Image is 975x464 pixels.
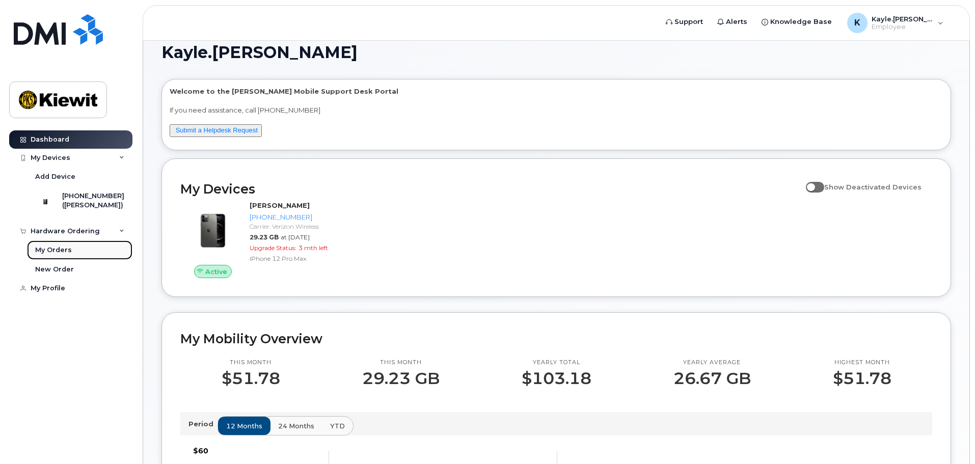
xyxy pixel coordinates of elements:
span: Active [205,267,227,277]
span: Upgrade Status: [250,244,296,252]
p: If you need assistance, call [PHONE_NUMBER] [170,105,943,115]
tspan: $60 [193,446,208,455]
p: 29.23 GB [362,369,440,388]
a: Active[PERSON_NAME][PHONE_NUMBER]Carrier: Verizon Wireless29.23 GBat [DATE]Upgrade Status:3 mth l... [180,201,359,278]
h2: My Devices [180,181,801,197]
span: at [DATE] [281,233,310,241]
p: Period [188,419,218,429]
strong: [PERSON_NAME] [250,201,310,209]
span: YTD [330,421,345,431]
p: This month [362,359,440,367]
span: K [854,17,860,29]
p: Yearly average [673,359,751,367]
span: Employee [872,23,933,31]
a: Alerts [710,12,754,32]
span: Kayle.[PERSON_NAME] [161,45,358,60]
p: This month [222,359,280,367]
p: Highest month [833,359,891,367]
h2: My Mobility Overview [180,331,932,346]
span: Support [674,17,703,27]
div: Carrier: Verizon Wireless [250,222,355,231]
p: Yearly total [522,359,591,367]
span: 29.23 GB [250,233,279,241]
p: $103.18 [522,369,591,388]
p: $51.78 [833,369,891,388]
input: Show Deactivated Devices [806,177,814,185]
p: $51.78 [222,369,280,388]
span: 24 months [278,421,314,431]
iframe: Messenger Launcher [931,420,967,456]
div: iPhone 12 Pro Max [250,254,355,263]
span: Knowledge Base [770,17,832,27]
div: Kayle.Murdaugh [840,13,951,33]
a: Knowledge Base [754,12,839,32]
div: [PHONE_NUMBER] [250,212,355,222]
a: Submit a Helpdesk Request [176,126,258,134]
p: 26.67 GB [673,369,751,388]
button: Submit a Helpdesk Request [170,124,262,137]
img: image20231002-3703462-192i45l.jpeg [188,206,237,255]
a: Support [659,12,710,32]
span: Show Deactivated Devices [824,183,922,191]
span: 3 mth left [299,244,328,252]
p: Welcome to the [PERSON_NAME] Mobile Support Desk Portal [170,87,943,96]
span: Alerts [726,17,747,27]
